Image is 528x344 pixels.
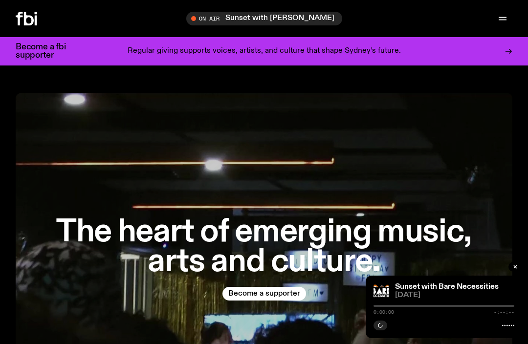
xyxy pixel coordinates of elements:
[222,287,306,301] button: Become a supporter
[128,47,401,56] p: Regular giving supports voices, artists, and culture that shape Sydney’s future.
[395,283,499,291] a: Sunset with Bare Necessities
[395,292,514,299] span: [DATE]
[374,310,394,315] span: 0:00:00
[16,43,78,60] h3: Become a fbi supporter
[45,217,483,277] h1: The heart of emerging music, arts and culture.
[494,310,514,315] span: -:--:--
[186,12,342,25] button: On AirSunset with [PERSON_NAME]
[374,283,389,299] img: Bare Necessities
